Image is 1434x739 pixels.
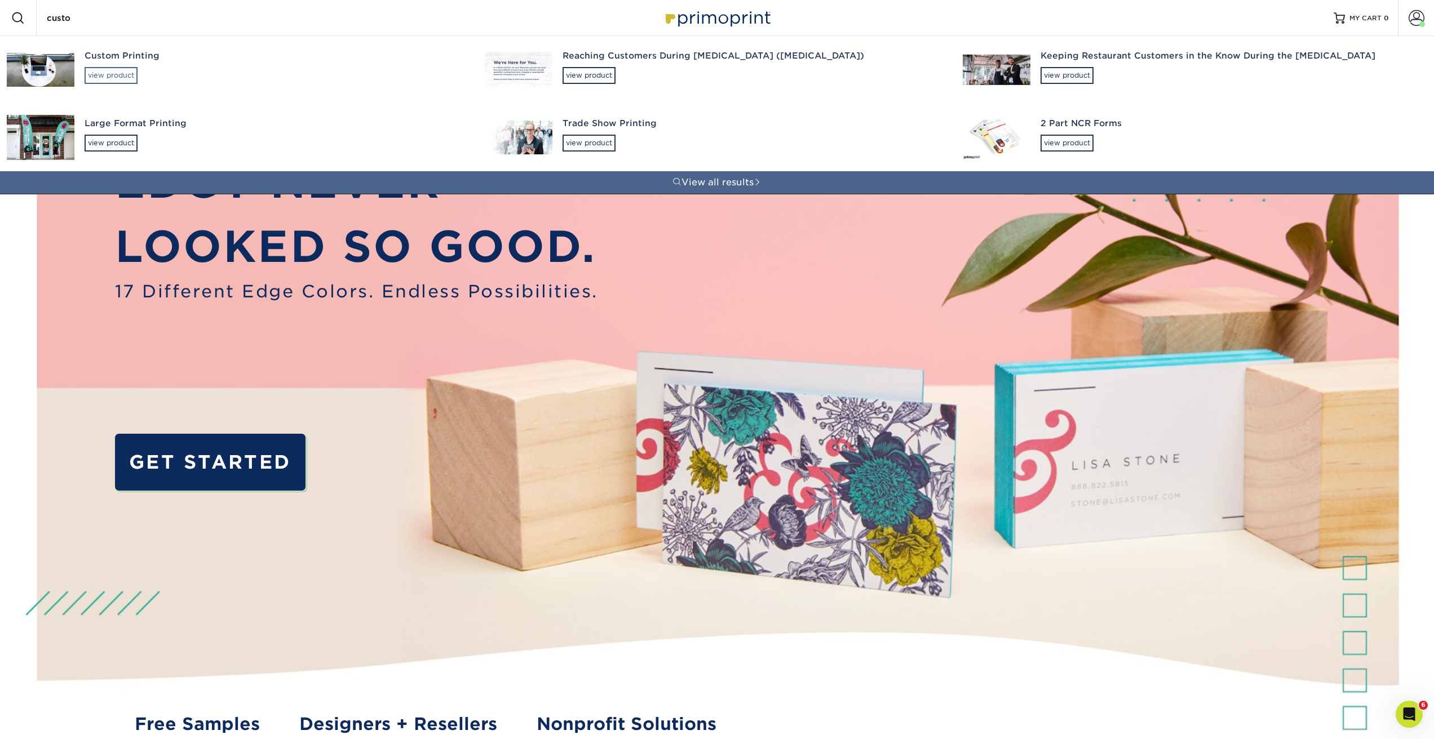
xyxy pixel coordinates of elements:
div: Trade Show Printing [563,117,942,130]
div: 2 Part NCR Forms [1041,117,1420,130]
div: Reaching Customers During [MEDICAL_DATA] ([MEDICAL_DATA]) [563,50,942,63]
div: Large Format Printing [85,117,464,130]
a: Nonprofit Solutions [537,711,716,737]
p: LOOKED SO GOOD. [115,215,598,279]
div: Custom Printing [85,50,464,63]
div: view product [563,67,616,84]
iframe: Intercom live chat [1396,701,1423,728]
div: Keeping Restaurant Customers in the Know During the [MEDICAL_DATA] [1041,50,1420,63]
div: view product [563,135,616,152]
span: 6 [1419,701,1428,710]
input: SEARCH PRODUCTS..... [46,11,156,25]
img: Primoprint [661,6,773,30]
img: Trade Show Printing [485,121,552,154]
img: Reaching Customers During Coronavirus (COVID-19) [485,52,552,88]
div: view product [85,135,138,152]
a: Keeping Restaurant Customers in the Know During the [MEDICAL_DATA]view product [956,36,1434,104]
a: Free Samples [135,711,260,737]
a: Designers + Resellers [299,711,497,737]
a: Trade Show Printingview product [478,104,956,171]
span: MY CART [1349,14,1382,23]
a: 2 Part NCR Formsview product [956,104,1434,171]
div: view product [1041,135,1094,152]
img: Custom Printing [7,53,74,87]
a: Reaching Customers During [MEDICAL_DATA] ([MEDICAL_DATA])view product [478,36,956,104]
img: Large Format Printing [7,115,74,160]
span: 17 Different Edge Colors. Endless Possibilities. [115,279,598,305]
span: 0 [1384,14,1389,22]
div: view product [85,67,138,84]
a: GET STARTED [115,434,306,490]
img: Keeping Restaurant Customers in the Know During the COVID-19 [963,55,1030,85]
div: view product [1041,67,1094,84]
img: 2 Part NCR Forms [963,115,1030,160]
